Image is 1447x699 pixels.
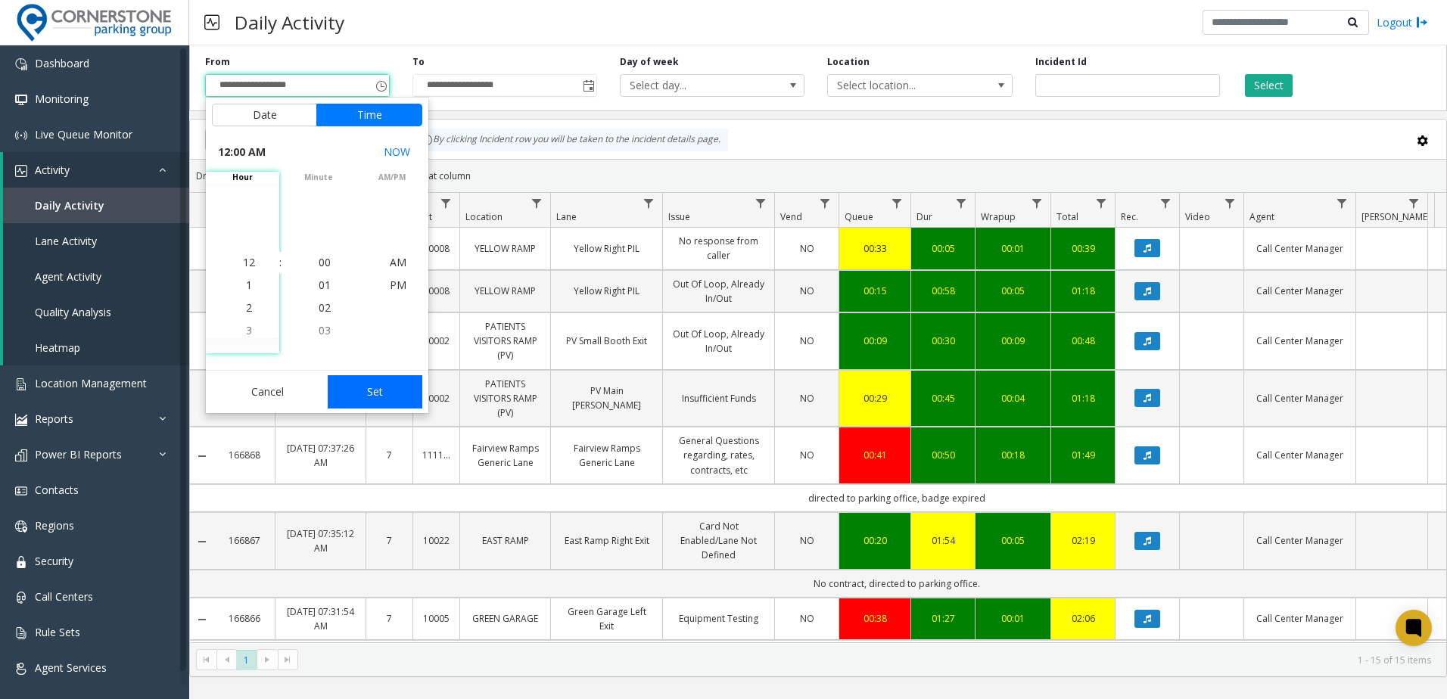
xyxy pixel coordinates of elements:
[378,138,416,166] button: Select now
[920,334,966,348] div: 00:30
[15,520,27,533] img: 'icon'
[985,533,1041,548] a: 00:05
[35,234,97,248] span: Lane Activity
[784,391,829,405] a: NO
[1253,611,1346,626] a: Call Center Manager
[985,334,1041,348] a: 00:09
[1249,210,1274,223] span: Agent
[1253,284,1346,298] a: Call Center Manager
[3,294,189,330] a: Quality Analysis
[985,284,1041,298] a: 00:05
[15,627,27,639] img: 'icon'
[328,375,423,409] button: Set
[35,554,73,568] span: Security
[246,323,252,337] span: 3
[1253,391,1346,405] a: Call Center Manager
[307,654,1431,666] kendo-pager-info: 1 - 15 of 15 items
[672,327,765,356] a: Out Of Loop, Already In/Out
[848,448,901,462] a: 00:41
[15,378,27,390] img: 'icon'
[3,188,189,223] a: Daily Activity
[751,193,771,213] a: Issue Filter Menu
[800,334,814,347] span: NO
[190,614,214,626] a: Collapse Details
[35,92,89,106] span: Monitoring
[422,533,450,548] a: 10022
[800,392,814,405] span: NO
[1060,241,1106,256] div: 00:39
[560,384,653,412] a: PV Main [PERSON_NAME]
[422,611,450,626] a: 10005
[1060,284,1106,298] a: 01:18
[784,448,829,462] a: NO
[672,234,765,263] a: No response from caller
[800,612,814,625] span: NO
[3,259,189,294] a: Agent Activity
[848,391,901,405] a: 00:29
[469,284,541,298] a: YELLOW RAMP
[35,269,101,284] span: Agent Activity
[784,241,829,256] a: NO
[920,448,966,462] div: 00:50
[815,193,836,213] a: Vend Filter Menu
[35,589,93,604] span: Call Centers
[412,55,425,69] label: To
[15,449,27,461] img: 'icon'
[3,223,189,259] a: Lane Activity
[1060,533,1106,548] a: 02:19
[243,255,255,269] span: 12
[1056,210,1078,223] span: Total
[282,172,355,183] span: minute
[35,483,79,497] span: Contacts
[848,284,901,298] a: 00:15
[920,611,966,626] a: 01:27
[15,663,27,675] img: 'icon'
[848,611,901,626] div: 00:38
[469,611,541,626] a: GREEN GARAGE
[1253,448,1346,462] a: Call Center Manager
[985,611,1041,626] div: 00:01
[35,518,74,533] span: Regions
[422,284,450,298] a: 10008
[15,165,27,177] img: 'icon'
[672,277,765,306] a: Out Of Loop, Already In/Out
[375,533,403,548] a: 7
[668,210,690,223] span: Issue
[319,278,331,292] span: 01
[1245,74,1293,97] button: Select
[35,127,132,141] span: Live Queue Monitor
[1220,193,1240,213] a: Video Filter Menu
[1361,210,1430,223] span: [PERSON_NAME]
[422,334,450,348] a: 10002
[3,330,189,365] a: Heatmap
[920,284,966,298] a: 00:58
[1060,611,1106,626] div: 02:06
[212,104,317,126] button: Date tab
[236,650,257,670] span: Page 1
[190,450,214,462] a: Collapse Details
[672,433,765,477] a: General Questions regarding, rates, contracts, etc
[1060,448,1106,462] a: 01:49
[848,241,901,256] a: 00:33
[985,448,1041,462] a: 00:18
[35,412,73,426] span: Reports
[372,75,389,96] span: Toggle popup
[285,527,356,555] a: [DATE] 07:35:12 AM
[1253,334,1346,348] a: Call Center Manager
[560,284,653,298] a: Yellow Right PIL
[527,193,547,213] a: Location Filter Menu
[285,604,356,633] a: [DATE] 07:31:54 AM
[223,611,266,626] a: 166866
[15,556,27,568] img: 'icon'
[206,172,279,183] span: hour
[355,172,428,183] span: AM/PM
[828,75,975,96] span: Select location...
[190,163,1446,189] div: Drag a column header and drop it here to group by that column
[15,129,27,141] img: 'icon'
[556,210,577,223] span: Lane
